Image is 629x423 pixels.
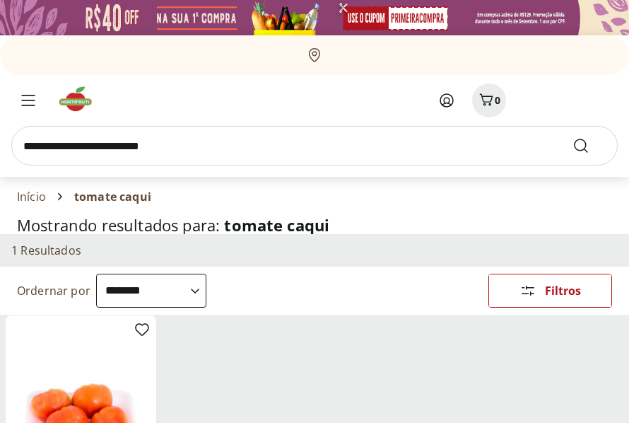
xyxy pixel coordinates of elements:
[11,243,81,258] h2: 1 Resultados
[17,216,612,234] h1: Mostrando resultados para:
[11,126,618,166] input: search
[519,282,536,299] svg: Abrir Filtros
[495,93,500,107] span: 0
[17,283,90,299] label: Ordernar por
[11,83,45,117] button: Menu
[545,285,581,296] span: Filtros
[488,274,612,308] button: Filtros
[74,190,151,203] span: tomate caqui
[472,83,506,117] button: Carrinho
[57,85,104,113] img: Hortifruti
[572,137,606,154] button: Submit Search
[17,190,46,203] a: Início
[224,214,329,236] span: tomate caqui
